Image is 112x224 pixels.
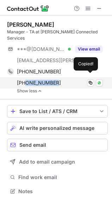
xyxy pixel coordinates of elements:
[7,105,108,118] button: save-profile-one-click
[7,122,108,134] button: AI write personalized message
[19,142,46,148] span: Send email
[17,57,90,64] span: [EMAIL_ADDRESS][PERSON_NAME][DOMAIN_NAME]
[7,139,108,151] button: Send email
[7,156,108,168] button: Add to email campaign
[17,46,66,52] span: ***@[DOMAIN_NAME]
[19,108,95,114] div: Save to List / ATS / CRM
[19,159,75,165] span: Add to email campaign
[75,46,103,53] button: Reveal Button
[18,174,105,180] span: Find work email
[7,29,108,41] div: Manager - TA at [PERSON_NAME] Connected Services
[7,4,49,13] img: ContactOut v5.3.10
[18,188,105,195] span: Notes
[17,88,108,93] a: Show less
[38,88,42,93] img: -
[7,21,54,28] div: [PERSON_NAME]
[19,125,94,131] span: AI write personalized message
[97,81,101,85] img: Whatsapp
[17,80,61,86] span: [PHONE_NUMBER]
[7,172,108,182] button: Find work email
[17,68,61,75] span: [PHONE_NUMBER]
[7,186,108,196] button: Notes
